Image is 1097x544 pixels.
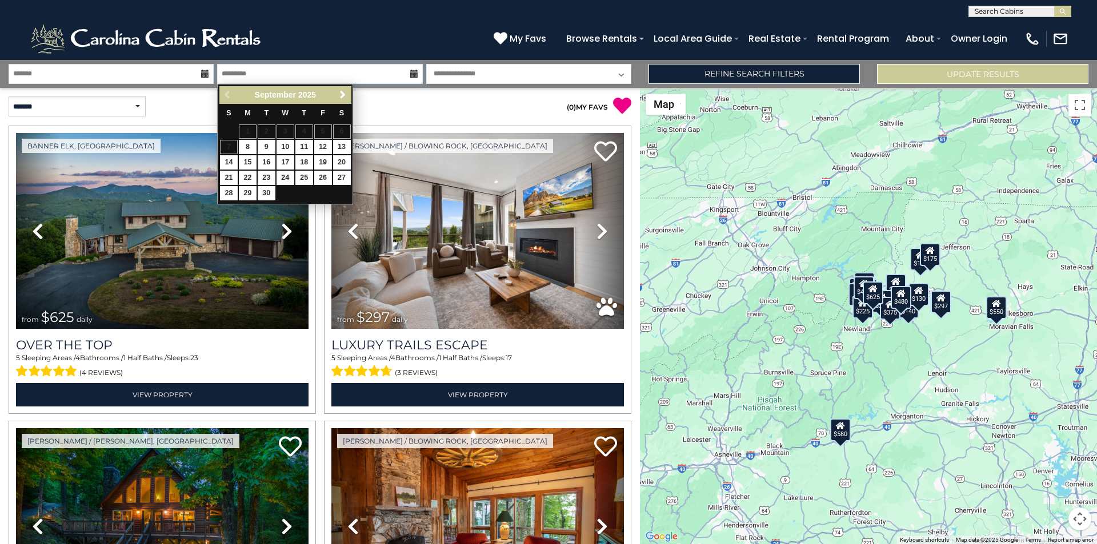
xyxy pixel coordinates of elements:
[891,285,911,308] div: $480
[854,272,875,295] div: $125
[123,353,167,362] span: 1 Half Baths /
[239,155,257,170] a: 15
[1068,507,1091,530] button: Map camera controls
[643,529,680,544] img: Google
[16,353,20,362] span: 5
[392,315,408,324] span: daily
[190,353,198,362] span: 23
[29,22,266,56] img: White-1-2.png
[880,296,900,319] div: $375
[335,88,350,102] a: Next
[220,155,238,170] a: 14
[79,365,123,380] span: (4 reviews)
[654,98,674,110] span: Map
[863,281,883,304] div: $625
[265,109,269,117] span: Tuesday
[357,309,390,325] span: $297
[920,243,940,265] div: $175
[258,155,275,170] a: 16
[395,365,438,380] span: (3 reviews)
[643,529,680,544] a: Open this area in Google Maps (opens a new window)
[333,140,351,154] a: 13
[338,90,347,99] span: Next
[898,295,919,318] div: $140
[594,435,617,460] a: Add to favorites
[811,29,895,49] a: Rental Program
[75,353,80,362] span: 4
[648,29,738,49] a: Local Area Guide
[337,434,553,448] a: [PERSON_NAME] / Blowing Rock, [GEOGRAPHIC_DATA]
[1024,31,1040,47] img: phone-regular-white.png
[16,337,309,353] a: Over The Top
[258,140,275,154] a: 9
[314,155,332,170] a: 19
[848,283,869,305] div: $230
[277,140,294,154] a: 10
[321,109,325,117] span: Friday
[854,276,874,299] div: $425
[331,353,335,362] span: 5
[877,64,1088,84] button: Update Results
[220,186,238,200] a: 28
[314,171,332,185] a: 26
[22,139,161,153] a: Banner Elk, [GEOGRAPHIC_DATA]
[220,171,238,185] a: 21
[1068,94,1091,116] button: Toggle fullscreen view
[22,315,39,324] span: from
[830,418,851,441] div: $580
[333,171,351,185] a: 27
[331,353,624,380] div: Sleeping Areas / Bathrooms / Sleeps:
[945,29,1013,49] a: Owner Login
[510,31,546,46] span: My Favs
[302,109,306,117] span: Thursday
[339,109,344,117] span: Saturday
[1025,537,1041,543] a: Terms (opens in new tab)
[41,309,74,325] span: $625
[1052,31,1068,47] img: mail-regular-white.png
[886,274,906,297] div: $349
[900,536,949,544] button: Keyboard shortcuts
[331,133,624,329] img: thumbnail_168695581.jpeg
[494,31,549,46] a: My Favs
[506,353,512,362] span: 17
[331,383,624,406] a: View Property
[594,140,617,164] a: Add to favorites
[567,103,608,111] a: (0)MY FAVS
[239,186,257,200] a: 29
[986,296,1007,319] div: $550
[956,537,1018,543] span: Map data ©2025 Google
[1048,537,1094,543] a: Report a map error
[331,337,624,353] a: Luxury Trails Escape
[910,248,931,271] div: $175
[567,103,576,111] span: ( )
[908,283,929,306] div: $130
[258,171,275,185] a: 23
[255,90,296,99] span: September
[295,171,313,185] a: 25
[22,434,239,448] a: [PERSON_NAME] / [PERSON_NAME], [GEOGRAPHIC_DATA]
[16,353,309,380] div: Sleeping Areas / Bathrooms / Sleeps:
[16,133,309,329] img: thumbnail_167153549.jpeg
[900,29,940,49] a: About
[439,353,482,362] span: 1 Half Baths /
[391,353,395,362] span: 4
[295,155,313,170] a: 18
[226,109,231,117] span: Sunday
[337,315,354,324] span: from
[314,140,332,154] a: 12
[282,109,289,117] span: Wednesday
[16,383,309,406] a: View Property
[295,140,313,154] a: 11
[277,155,294,170] a: 17
[648,64,860,84] a: Refine Search Filters
[279,435,302,460] a: Add to favorites
[258,186,275,200] a: 30
[931,291,951,313] div: $297
[298,90,316,99] span: 2025
[560,29,643,49] a: Browse Rentals
[852,296,873,319] div: $225
[337,139,553,153] a: [PERSON_NAME] / Blowing Rock, [GEOGRAPHIC_DATA]
[569,103,574,111] span: 0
